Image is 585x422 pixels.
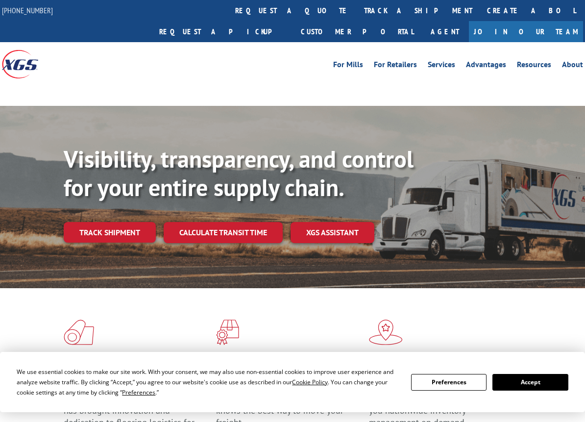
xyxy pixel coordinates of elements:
[469,21,583,42] a: Join Our Team
[421,21,469,42] a: Agent
[152,21,293,42] a: Request a pickup
[517,61,551,72] a: Resources
[64,320,94,345] img: xgs-icon-total-supply-chain-intelligence-red
[164,222,283,243] a: Calculate transit time
[216,320,239,345] img: xgs-icon-focused-on-flooring-red
[428,61,455,72] a: Services
[562,61,583,72] a: About
[333,61,363,72] a: For Mills
[293,21,421,42] a: Customer Portal
[492,374,568,391] button: Accept
[2,5,53,15] a: [PHONE_NUMBER]
[411,374,487,391] button: Preferences
[369,320,403,345] img: xgs-icon-flagship-distribution-model-red
[374,61,417,72] a: For Retailers
[17,367,399,397] div: We use essential cookies to make our site work. With your consent, we may also use non-essential ...
[64,144,414,202] b: Visibility, transparency, and control for your entire supply chain.
[122,388,155,397] span: Preferences
[64,222,156,243] a: Track shipment
[292,378,328,386] span: Cookie Policy
[291,222,374,243] a: XGS ASSISTANT
[466,61,506,72] a: Advantages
